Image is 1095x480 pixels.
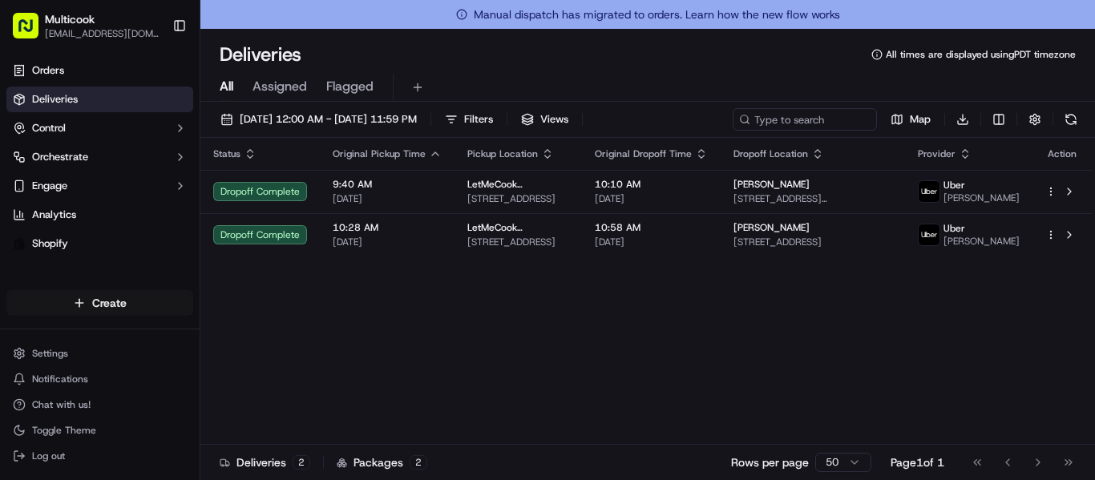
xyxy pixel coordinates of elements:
[6,269,193,295] div: Favorites
[6,115,193,141] button: Control
[464,112,493,127] span: Filters
[733,236,892,248] span: [STREET_ADDRESS]
[6,231,193,256] a: Shopify
[943,179,965,192] span: Uber
[6,419,193,442] button: Toggle Theme
[183,248,216,261] span: [DATE]
[919,224,939,245] img: uber-new-logo.jpeg
[213,147,240,160] span: Status
[733,221,810,234] span: [PERSON_NAME]
[16,208,107,221] div: Past conversations
[6,58,193,83] a: Orders
[16,153,45,182] img: 1736555255976-a54dd68f-1ca7-489b-9aae-adbdc363a1c4
[32,373,88,385] span: Notifications
[733,108,877,131] input: Type to search
[248,205,292,224] button: See all
[595,147,692,160] span: Original Dropoff Time
[32,208,76,222] span: Analytics
[467,147,538,160] span: Pickup Location
[333,192,442,205] span: [DATE]
[6,202,193,228] a: Analytics
[467,178,569,191] span: LetMeCook (Multicook)
[514,108,576,131] button: Views
[273,158,292,177] button: Start new chat
[113,361,194,373] a: Powered byPylon
[45,27,160,40] button: [EMAIL_ADDRESS][DOMAIN_NAME]
[918,147,956,160] span: Provider
[293,455,310,470] div: 2
[16,64,292,90] p: Welcome 👋
[6,87,193,112] a: Deliveries
[410,455,427,470] div: 2
[910,112,931,127] span: Map
[32,63,64,78] span: Orders
[220,77,233,96] span: All
[16,276,42,308] img: Wisdom Oko
[467,236,569,248] span: [STREET_ADDRESS]
[50,292,171,305] span: Wisdom [PERSON_NAME]
[1045,147,1079,160] div: Action
[6,393,193,416] button: Chat with us!
[32,424,96,437] span: Toggle Theme
[10,352,129,381] a: 📗Knowledge Base
[540,112,568,127] span: Views
[6,6,166,45] button: Multicook[EMAIL_ADDRESS][DOMAIN_NAME]
[733,178,810,191] span: [PERSON_NAME]
[6,173,193,199] button: Engage
[595,178,708,191] span: 10:10 AM
[253,77,307,96] span: Assigned
[13,237,26,250] img: Shopify logo
[50,248,171,261] span: Wisdom [PERSON_NAME]
[72,153,263,169] div: Start new chat
[6,290,193,316] button: Create
[333,236,442,248] span: [DATE]
[6,368,193,390] button: Notifications
[943,235,1020,248] span: [PERSON_NAME]
[891,454,944,470] div: Page 1 of 1
[45,11,95,27] button: Multicook
[595,236,708,248] span: [DATE]
[6,342,193,365] button: Settings
[32,347,68,360] span: Settings
[220,42,301,67] h1: Deliveries
[467,221,569,234] span: LetMeCook (Multicook)
[32,292,45,305] img: 1736555255976-a54dd68f-1ca7-489b-9aae-adbdc363a1c4
[733,147,808,160] span: Dropoff Location
[32,398,91,411] span: Chat with us!
[333,147,426,160] span: Original Pickup Time
[886,48,1076,61] span: All times are displayed using PDT timezone
[42,103,289,120] input: Got a question? Start typing here...
[883,108,938,131] button: Map
[919,181,939,202] img: uber-new-logo.jpeg
[220,454,310,470] div: Deliveries
[333,221,442,234] span: 10:28 AM
[595,221,708,234] span: 10:58 AM
[467,192,569,205] span: [STREET_ADDRESS]
[32,121,66,135] span: Control
[183,292,216,305] span: [DATE]
[943,222,965,235] span: Uber
[34,153,63,182] img: 8571987876998_91fb9ceb93ad5c398215_72.jpg
[438,108,500,131] button: Filters
[731,454,809,470] p: Rows per page
[174,248,180,261] span: •
[943,192,1020,204] span: [PERSON_NAME]
[456,6,840,22] span: Manual dispatch has migrated to orders. Learn how the new flow works
[160,361,194,373] span: Pylon
[240,112,417,127] span: [DATE] 12:00 AM - [DATE] 11:59 PM
[326,77,374,96] span: Flagged
[16,16,48,48] img: Nash
[32,179,67,193] span: Engage
[32,450,65,462] span: Log out
[337,454,427,470] div: Packages
[174,292,180,305] span: •
[72,169,220,182] div: We're available if you need us!
[595,192,708,205] span: [DATE]
[129,352,264,381] a: 💻API Documentation
[733,192,892,205] span: [STREET_ADDRESS][PERSON_NAME]
[32,249,45,262] img: 1736555255976-a54dd68f-1ca7-489b-9aae-adbdc363a1c4
[92,295,127,311] span: Create
[1060,108,1082,131] button: Refresh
